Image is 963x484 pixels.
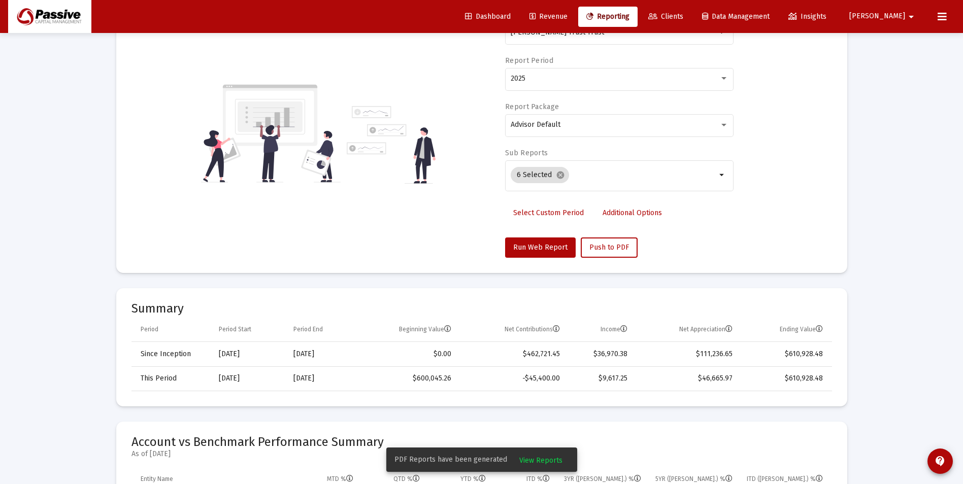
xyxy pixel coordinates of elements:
[131,449,384,459] mat-card-subtitle: As of [DATE]
[648,12,683,21] span: Clients
[780,325,823,333] div: Ending Value
[603,209,662,217] span: Additional Options
[141,325,158,333] div: Period
[219,349,279,359] div: [DATE]
[293,349,350,359] div: [DATE]
[586,12,629,21] span: Reporting
[529,12,568,21] span: Revenue
[458,342,567,366] td: $462,721.45
[740,318,832,342] td: Column Ending Value
[141,475,173,483] div: Entity Name
[519,456,562,465] span: View Reports
[567,318,635,342] td: Column Income
[694,7,778,27] a: Data Management
[578,7,638,27] a: Reporting
[131,318,832,391] div: Data grid
[357,318,458,342] td: Column Beginning Value
[601,325,627,333] div: Income
[679,325,733,333] div: Net Appreciation
[513,209,584,217] span: Select Custom Period
[457,7,519,27] a: Dashboard
[740,342,832,366] td: $610,928.48
[505,237,576,258] button: Run Web Report
[131,342,212,366] td: Since Inception
[556,170,565,180] mat-icon: cancel
[635,342,740,366] td: $111,236.65
[747,475,823,483] div: ITD ([PERSON_NAME].) %
[837,6,929,26] button: [PERSON_NAME]
[201,83,341,184] img: reporting
[357,342,458,366] td: $0.00
[131,318,212,342] td: Column Period
[394,455,507,465] span: PDF Reports have been generated
[16,7,84,27] img: Dashboard
[219,373,279,384] div: [DATE]
[521,7,576,27] a: Revenue
[286,318,357,342] td: Column Period End
[905,7,917,27] mat-icon: arrow_drop_down
[131,435,384,449] span: Account vs Benchmark Performance Summary
[716,169,728,181] mat-icon: arrow_drop_down
[511,451,571,469] button: View Reports
[212,318,286,342] td: Column Period Start
[399,325,451,333] div: Beginning Value
[357,366,458,391] td: $600,045.26
[511,74,525,83] span: 2025
[131,366,212,391] td: This Period
[589,243,629,252] span: Push to PDF
[131,303,832,314] mat-card-title: Summary
[293,325,323,333] div: Period End
[567,342,635,366] td: $36,970.38
[293,373,350,384] div: [DATE]
[511,120,560,129] span: Advisor Default
[635,318,740,342] td: Column Net Appreciation
[458,366,567,391] td: -$45,400.00
[567,366,635,391] td: $9,617.25
[581,237,638,258] button: Push to PDF
[640,7,691,27] a: Clients
[458,318,567,342] td: Column Net Contributions
[564,475,641,483] div: 3YR ([PERSON_NAME].) %
[505,325,560,333] div: Net Contributions
[655,475,733,483] div: 5YR ([PERSON_NAME].) %
[513,243,568,252] span: Run Web Report
[780,7,835,27] a: Insights
[465,12,511,21] span: Dashboard
[347,106,436,184] img: reporting-alt
[788,12,826,21] span: Insights
[219,325,251,333] div: Period Start
[635,366,740,391] td: $46,665.97
[505,149,548,157] label: Sub Reports
[511,165,716,185] mat-chip-list: Selection
[702,12,770,21] span: Data Management
[505,102,559,111] label: Report Package
[511,167,569,183] mat-chip: 6 Selected
[505,56,553,65] label: Report Period
[934,455,946,467] mat-icon: contact_support
[849,12,905,21] span: [PERSON_NAME]
[740,366,832,391] td: $610,928.48
[327,475,353,483] div: MTD %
